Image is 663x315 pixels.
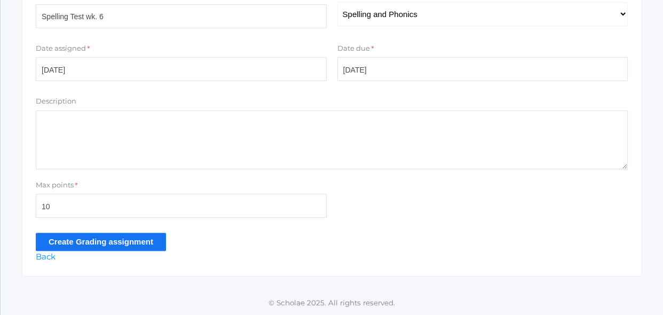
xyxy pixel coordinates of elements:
label: Date due [337,43,370,54]
label: Date assigned [36,43,86,54]
label: Max points [36,180,74,191]
p: © Scholae 2025. All rights reserved. [1,297,663,308]
a: Back [36,251,56,262]
input: Create Grading assignment [36,233,166,250]
label: Description [36,96,76,107]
